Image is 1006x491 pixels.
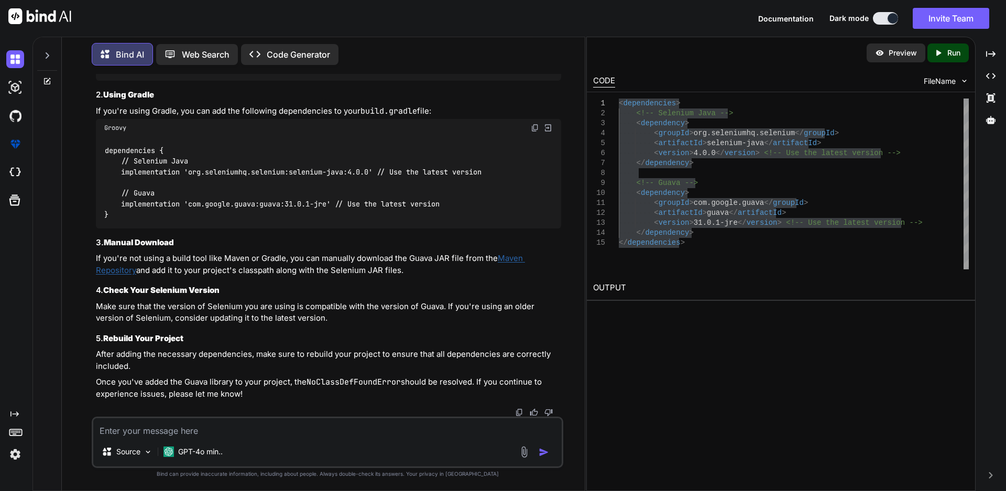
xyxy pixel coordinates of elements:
[689,159,693,167] span: >
[103,90,154,100] strong: Using Gradle
[518,446,530,458] img: attachment
[593,168,605,178] div: 8
[658,149,689,157] span: version
[875,48,884,58] img: preview
[786,219,922,227] span: <!-- Use the latest version -->
[654,209,658,217] span: <
[724,149,755,157] span: version
[689,228,693,237] span: >
[593,188,605,198] div: 10
[593,108,605,118] div: 2
[636,228,645,237] span: </
[804,129,835,137] span: groupId
[96,253,561,276] p: If you're not using a build tool like Maven or Gradle, you can manually download the Guava JAR fi...
[777,219,781,227] span: >
[593,128,605,138] div: 4
[636,189,640,197] span: <
[116,446,140,457] p: Source
[593,178,605,188] div: 9
[689,219,693,227] span: >
[689,199,693,207] span: >
[707,209,729,217] span: guava
[530,408,538,417] img: like
[6,79,24,96] img: darkAi-studio
[755,149,759,157] span: >
[693,219,737,227] span: 31.0.1-jre
[782,209,786,217] span: >
[543,123,553,133] img: Open in Browser
[587,276,975,300] h2: OUTPUT
[702,139,706,147] span: >
[654,199,658,207] span: <
[654,139,658,147] span: <
[104,124,126,132] span: Groovy
[267,48,330,61] p: Code Generator
[758,13,814,24] button: Documentation
[738,209,782,217] span: artifactId
[658,209,702,217] span: artifactId
[834,129,838,137] span: >
[658,199,689,207] span: groupId
[531,124,539,132] img: copy
[104,145,482,220] code: dependencies { // Selenium Java implementation 'org.seleniumhq.selenium:selenium-java:4.0.0' // U...
[795,129,804,137] span: </
[6,445,24,463] img: settings
[685,189,689,197] span: >
[96,89,561,101] h3: 2.
[689,149,693,157] span: >
[96,376,561,400] p: Once you've added the Guava library to your project, the should be resolved. If you continue to e...
[182,48,229,61] p: Web Search
[746,219,777,227] span: version
[738,219,747,227] span: </
[593,208,605,218] div: 12
[96,348,561,372] p: After adding the necessary dependencies, make sure to rebuild your project to ensure that all dep...
[593,118,605,128] div: 3
[913,8,989,29] button: Invite Team
[693,149,715,157] span: 4.0.0
[92,470,563,478] p: Bind can provide inaccurate information, including about people. Always double-check its answers....
[689,129,693,137] span: >
[96,237,561,249] h3: 3.
[702,209,706,217] span: >
[817,139,821,147] span: >
[104,237,174,247] strong: Manual Download
[96,333,561,345] h3: 5.
[593,238,605,248] div: 15
[8,8,71,24] img: Bind AI
[539,447,549,457] img: icon
[889,48,917,58] p: Preview
[773,199,804,207] span: groupId
[144,448,152,456] img: Pick Models
[623,99,676,107] span: dependencies
[685,119,689,127] span: >
[544,408,553,417] img: dislike
[654,219,658,227] span: <
[360,106,417,116] code: build.gradle
[163,446,174,457] img: GPT-4o mini
[641,189,685,197] span: dependency
[654,149,658,157] span: <
[773,139,817,147] span: artifactId
[947,48,960,58] p: Run
[593,228,605,238] div: 14
[645,159,689,167] span: dependency
[593,148,605,158] div: 6
[804,199,808,207] span: >
[96,285,561,297] h3: 4.
[593,99,605,108] div: 1
[636,109,733,117] span: <!-- Selenium Java -->
[707,139,764,147] span: selenium-java
[6,163,24,181] img: cloudideIcon
[6,107,24,125] img: githubDark
[654,129,658,137] span: <
[924,76,956,86] span: FileName
[764,139,773,147] span: </
[6,50,24,68] img: darkChat
[764,199,773,207] span: </
[645,228,689,237] span: dependency
[103,285,220,295] strong: Check Your Selenium Version
[593,158,605,168] div: 7
[593,138,605,148] div: 5
[593,75,615,88] div: CODE
[619,99,623,107] span: <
